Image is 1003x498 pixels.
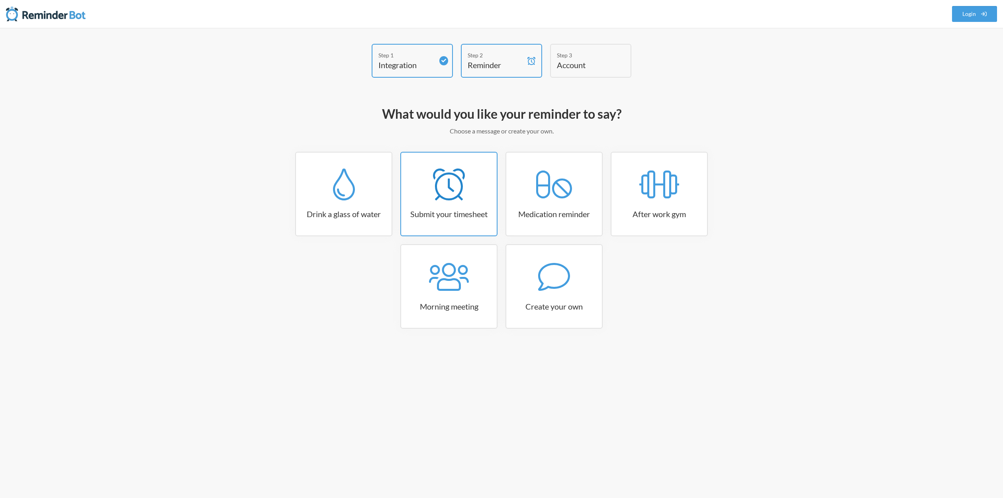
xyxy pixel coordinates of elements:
a: Login [952,6,997,22]
h4: Account [557,59,613,71]
div: Step 1 [378,51,434,59]
p: Choose a message or create your own. [270,126,733,136]
img: Reminder Bot [6,6,86,22]
h4: Reminder [468,59,523,71]
h3: Create your own [506,301,602,312]
div: Step 3 [557,51,613,59]
div: Step 2 [468,51,523,59]
h3: Drink a glass of water [296,208,392,220]
h3: Medication reminder [506,208,602,220]
h3: After work gym [611,208,707,220]
h4: Integration [378,59,434,71]
h3: Morning meeting [401,301,497,312]
h3: Submit your timesheet [401,208,497,220]
h2: What would you like your reminder to say? [270,106,733,122]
